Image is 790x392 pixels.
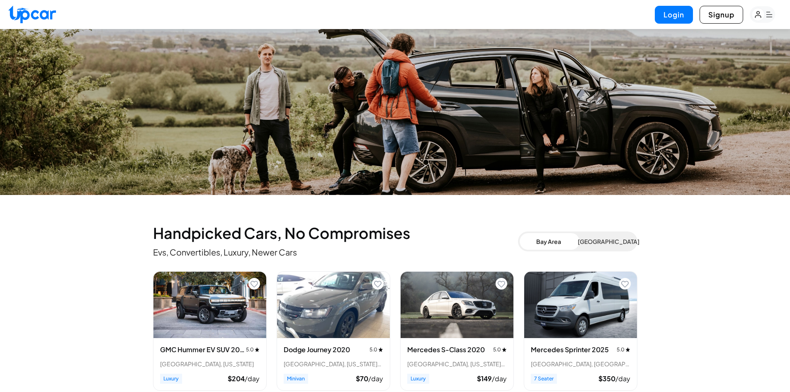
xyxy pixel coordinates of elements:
span: 5.0 [617,346,630,353]
button: Add to favorites [248,278,260,290]
button: Add to favorites [496,278,507,290]
span: 5.0 [493,346,507,353]
img: Dodge Journey 2020 [277,272,390,338]
div: View details for Dodge Journey 2020 [277,271,390,391]
p: Evs, Convertibles, Luxury, Newer Cars [153,246,518,258]
img: GMC Hummer EV SUV 2024 [153,272,266,338]
img: star [378,347,383,352]
button: Add to favorites [619,278,631,290]
div: [GEOGRAPHIC_DATA], [US_STATE] [160,360,260,368]
h2: Handpicked Cars, No Compromises [153,225,518,241]
div: [GEOGRAPHIC_DATA], [US_STATE] • 1 trips [284,360,383,368]
span: Minivan [284,374,308,384]
img: star [625,347,630,352]
button: Signup [700,6,743,24]
span: /day [245,374,260,383]
h3: Dodge Journey 2020 [284,345,350,355]
div: [GEOGRAPHIC_DATA], [US_STATE] • 2 trips [407,360,507,368]
span: 7 Seater [531,374,557,384]
div: View details for GMC Hummer EV SUV 2024 [153,271,267,391]
h3: Mercedes Sprinter 2025 [531,345,609,355]
span: $ 350 [598,374,615,383]
span: /day [492,374,507,383]
span: /day [368,374,383,383]
span: $ 149 [477,374,492,383]
button: Login [655,6,693,24]
span: 5.0 [246,346,259,353]
div: View details for Mercedes S-Class 2020 [400,271,514,391]
h3: GMC Hummer EV SUV 2024 [160,345,246,355]
img: Mercedes Sprinter 2025 [524,272,637,338]
button: Bay Area [520,233,578,250]
div: [GEOGRAPHIC_DATA], [GEOGRAPHIC_DATA] [531,360,630,368]
h3: Mercedes S-Class 2020 [407,345,485,355]
img: star [502,347,507,352]
span: $ 70 [356,374,368,383]
span: Luxury [160,374,182,384]
span: Luxury [407,374,429,384]
span: /day [615,374,630,383]
img: Mercedes S-Class 2020 [401,272,513,338]
span: $ 204 [228,374,245,383]
div: View details for Mercedes Sprinter 2025 [524,271,637,391]
span: 5.0 [369,346,383,353]
img: star [255,347,260,352]
button: Add to favorites [372,278,384,290]
img: Upcar Logo [8,5,56,23]
button: [GEOGRAPHIC_DATA] [578,233,636,250]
